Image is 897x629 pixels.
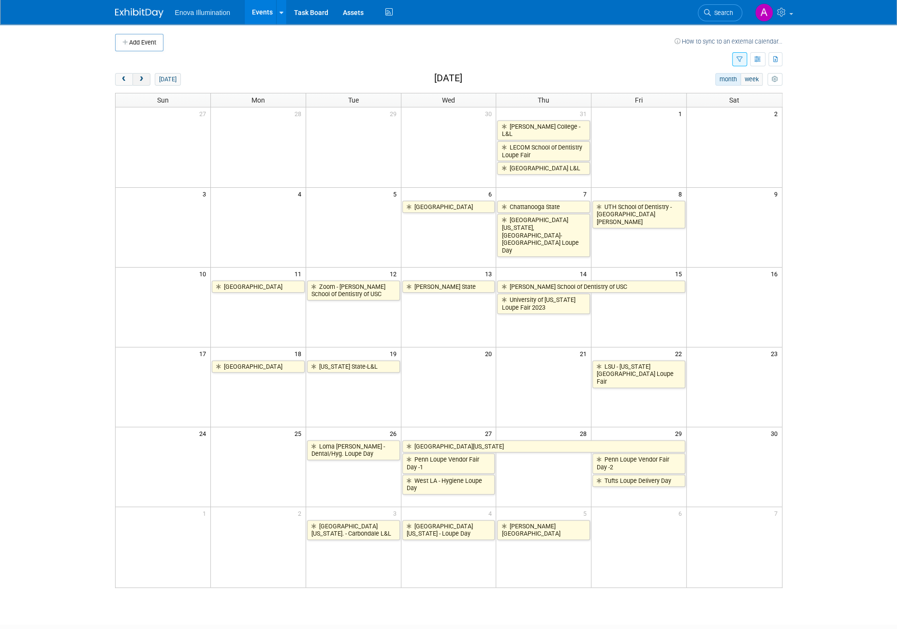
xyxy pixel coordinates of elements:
span: 3 [392,507,401,519]
span: 29 [389,107,401,120]
span: 28 [294,107,306,120]
button: Add Event [115,34,163,51]
a: [PERSON_NAME] College - L&L [497,120,590,140]
a: [GEOGRAPHIC_DATA] [212,281,305,293]
span: 7 [582,188,591,200]
span: Enova Illumination [175,9,230,16]
span: Tue [348,96,359,104]
span: Search [711,9,733,16]
a: UTH School of Dentistry - [GEOGRAPHIC_DATA][PERSON_NAME] [592,201,685,228]
span: 6 [677,507,686,519]
a: [US_STATE] State-L&L [307,360,400,373]
span: 30 [484,107,496,120]
a: [GEOGRAPHIC_DATA][US_STATE] [402,440,686,453]
span: 1 [202,507,210,519]
span: 29 [674,427,686,439]
span: 5 [392,188,401,200]
span: 2 [773,107,782,120]
span: 28 [579,427,591,439]
span: 13 [484,268,496,280]
a: Tufts Loupe Delivery Day [592,475,685,487]
a: LSU - [US_STATE][GEOGRAPHIC_DATA] Loupe Fair [592,360,685,388]
a: LECOM School of Dentistry Loupe Fair [497,141,590,161]
a: [PERSON_NAME] School of Dentistry of USC [497,281,685,293]
span: 27 [484,427,496,439]
a: [GEOGRAPHIC_DATA] [212,360,305,373]
span: Wed [442,96,455,104]
a: [GEOGRAPHIC_DATA][US_STATE], [GEOGRAPHIC_DATA]-[GEOGRAPHIC_DATA] Loupe Day [497,214,590,257]
span: Thu [538,96,549,104]
span: 3 [202,188,210,200]
button: prev [115,73,133,86]
a: [GEOGRAPHIC_DATA] L&L [497,162,590,175]
a: [GEOGRAPHIC_DATA] [402,201,495,213]
button: week [740,73,763,86]
span: 14 [579,268,591,280]
span: 10 [198,268,210,280]
button: next [132,73,150,86]
span: 11 [294,268,306,280]
a: [GEOGRAPHIC_DATA][US_STATE]. - Carbondale L&L [307,520,400,540]
a: Penn Loupe Vendor Fair Day -1 [402,453,495,473]
a: Penn Loupe Vendor Fair Day -2 [592,453,685,473]
span: 2 [297,507,306,519]
span: 19 [389,347,401,359]
span: 6 [487,188,496,200]
button: myCustomButton [767,73,782,86]
a: Loma [PERSON_NAME] - Dental/Hyg. Loupe Day [307,440,400,460]
span: 21 [579,347,591,359]
span: 24 [198,427,210,439]
span: Sun [157,96,169,104]
span: Fri [635,96,643,104]
span: 12 [389,268,401,280]
span: 31 [579,107,591,120]
span: Mon [251,96,265,104]
a: [GEOGRAPHIC_DATA][US_STATE] - Loupe Day [402,520,495,540]
span: 4 [487,507,496,519]
span: 20 [484,347,496,359]
a: University of [US_STATE] Loupe Fair 2023 [497,294,590,314]
a: Search [698,4,742,21]
button: month [715,73,741,86]
span: 18 [294,347,306,359]
span: 1 [677,107,686,120]
a: [PERSON_NAME] State [402,281,495,293]
a: West LA - Hygiene Loupe Day [402,475,495,494]
span: 27 [198,107,210,120]
span: 5 [582,507,591,519]
a: [PERSON_NAME][GEOGRAPHIC_DATA] [497,520,590,540]
a: Chattanooga State [497,201,590,213]
i: Personalize Calendar [772,76,778,83]
h2: [DATE] [434,73,462,84]
a: Zoom - [PERSON_NAME] School of Dentistry of USC [307,281,400,300]
span: 17 [198,347,210,359]
span: 23 [770,347,782,359]
span: 4 [297,188,306,200]
img: ExhibitDay [115,8,163,18]
span: 9 [773,188,782,200]
span: 16 [770,268,782,280]
span: 22 [674,347,686,359]
span: 7 [773,507,782,519]
span: 25 [294,427,306,439]
a: How to sync to an external calendar... [675,38,782,45]
span: 26 [389,427,401,439]
span: 30 [770,427,782,439]
span: 8 [677,188,686,200]
span: 15 [674,268,686,280]
img: Abby Nelson [755,3,773,22]
span: Sat [729,96,739,104]
button: [DATE] [155,73,180,86]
